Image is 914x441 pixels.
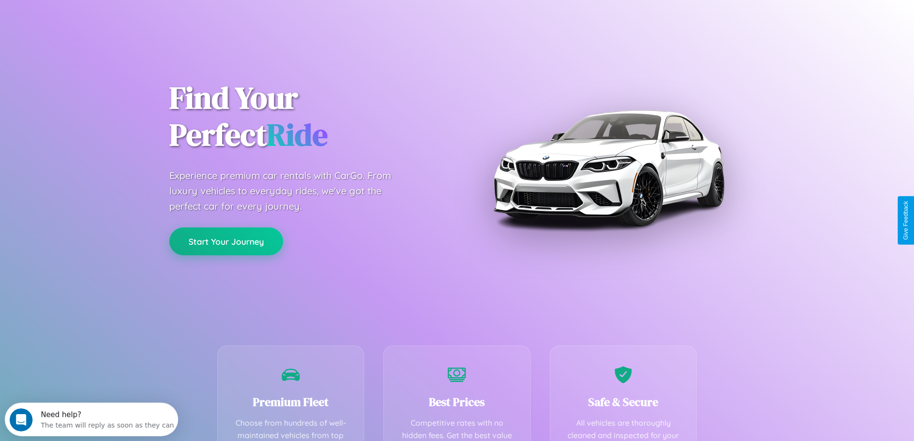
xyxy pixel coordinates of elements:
img: Premium BMW car rental vehicle [488,48,728,288]
h3: Best Prices [398,394,516,410]
span: Ride [267,114,328,155]
iframe: Intercom live chat discovery launcher [5,403,178,436]
div: Open Intercom Messenger [4,4,178,30]
p: Experience premium car rentals with CarGo. From luxury vehicles to everyday rides, we've got the ... [169,168,409,214]
div: The team will reply as soon as they can [36,16,169,26]
h3: Premium Fleet [232,394,350,410]
h1: Find Your Perfect [169,80,443,154]
h3: Safe & Secure [565,394,682,410]
button: Start Your Journey [169,227,283,255]
iframe: Intercom live chat [10,408,33,431]
div: Need help? [36,8,169,16]
div: Give Feedback [902,201,909,240]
